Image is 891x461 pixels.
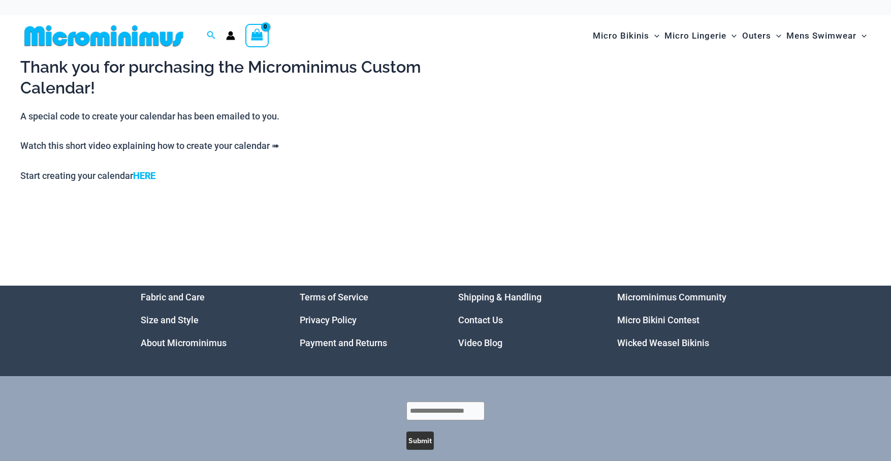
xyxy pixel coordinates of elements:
a: Micro LingerieMenu ToggleMenu Toggle [662,20,739,51]
a: Shipping & Handling [458,292,542,302]
img: MM SHOP LOGO FLAT [20,24,187,47]
aside: Footer Widget 4 [617,286,751,354]
a: Micro BikinisMenu ToggleMenu Toggle [590,20,662,51]
h2: Thank you for purchasing the Microminimus Custom Calendar! [20,56,438,99]
a: Mens SwimwearMenu ToggleMenu Toggle [784,20,869,51]
aside: Footer Widget 2 [300,286,433,354]
a: View Shopping Cart, empty [245,24,269,47]
a: Size and Style [141,315,199,325]
span: Mens Swimwear [786,23,856,49]
span: Menu Toggle [771,23,781,49]
a: Video Blog [458,337,502,348]
a: Contact Us [458,315,503,325]
p: Watch this short video explaining how to create your calendar ➠ [20,138,438,153]
span: Micro Lingerie [664,23,726,49]
a: HERE [133,170,155,181]
a: Search icon link [207,29,216,42]
a: Fabric and Care [141,292,205,302]
nav: Menu [617,286,751,354]
a: Wicked Weasel Bikinis [617,337,709,348]
a: Payment and Returns [300,337,387,348]
nav: Menu [300,286,433,354]
nav: Site Navigation [589,19,871,53]
a: Micro Bikini Contest [617,315,699,325]
button: Submit [406,432,434,450]
span: Menu Toggle [726,23,737,49]
nav: Menu [458,286,592,354]
nav: Menu [141,286,274,354]
a: OutersMenu ToggleMenu Toggle [740,20,784,51]
a: About Microminimus [141,337,227,348]
p: Start creating your calendar [20,168,438,183]
span: Outers [742,23,771,49]
a: Privacy Policy [300,315,357,325]
a: Microminimus Community [617,292,726,302]
span: Menu Toggle [649,23,659,49]
a: Terms of Service [300,292,368,302]
span: Micro Bikinis [593,23,649,49]
p: A special code to create your calendar has been emailed to you. [20,109,438,124]
aside: Footer Widget 3 [458,286,592,354]
iframe: Wicked Weasel Custom Calendar Instructions [453,56,738,217]
a: Account icon link [226,31,235,40]
span: Menu Toggle [856,23,867,49]
aside: Footer Widget 1 [141,286,274,354]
